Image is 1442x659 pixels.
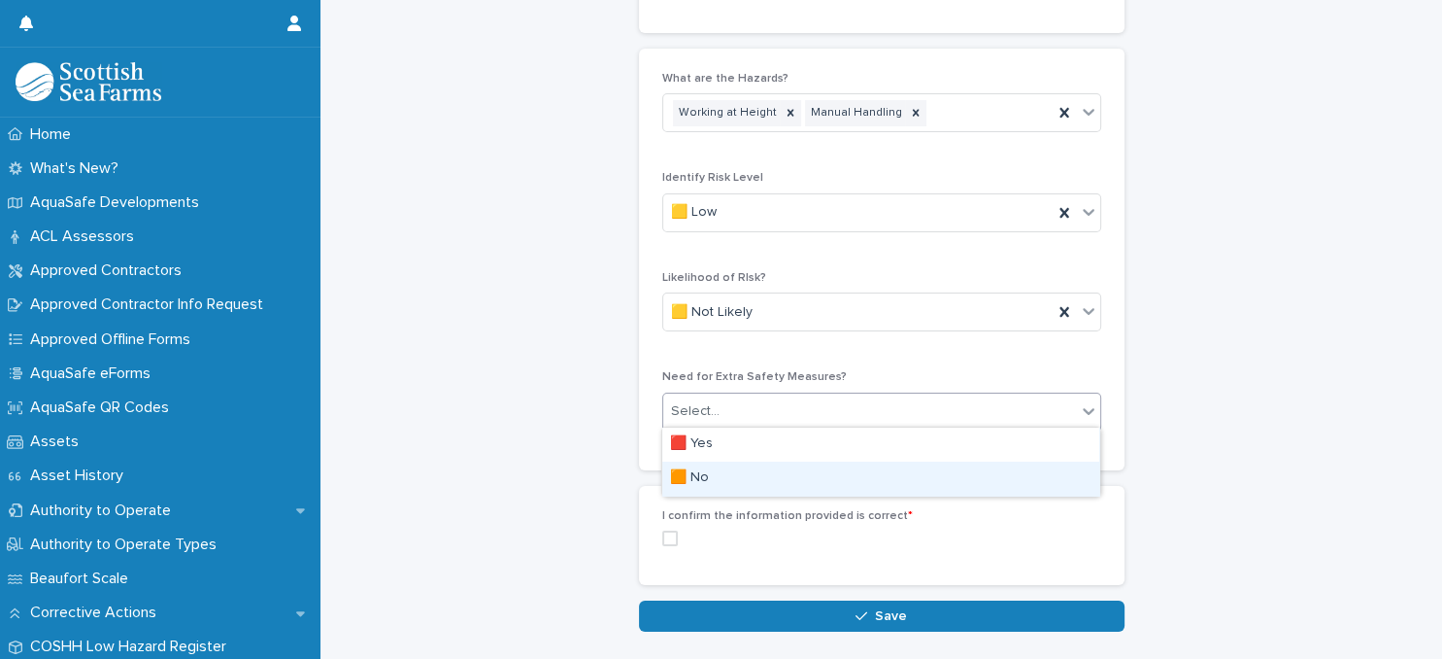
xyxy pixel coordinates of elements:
[671,302,753,323] span: 🟨 Not Likely
[22,570,144,588] p: Beaufort Scale
[22,433,94,451] p: Assets
[22,604,172,622] p: Corrective Actions
[22,227,150,246] p: ACL Assessors
[662,428,1099,462] div: 🟥 Yes
[671,202,717,223] span: 🟨 Low
[662,272,766,284] span: Likelihood of RIsk?
[22,638,242,656] p: COSHH Low Hazard Register
[662,371,847,383] span: Need for Extra Safety Measures?
[16,62,161,101] img: bPIBxiqnSb2ggTQWdOVV
[662,510,913,522] span: I confirm the information provided is correct
[673,100,780,126] div: Working at Height
[22,159,134,178] p: What's New?
[875,609,907,623] span: Save
[639,601,1124,632] button: Save
[22,502,186,520] p: Authority to Operate
[22,295,279,314] p: Approved Contractor Info Request
[22,364,166,383] p: AquaSafe eForms
[22,193,215,212] p: AquaSafe Developments
[22,330,206,349] p: Approved Offline Forms
[22,536,232,554] p: Authority to Operate Types
[22,261,197,280] p: Approved Contractors
[662,172,763,184] span: Identify Risk Level
[22,467,139,485] p: Asset History
[662,73,788,85] span: What are the Hazards?
[805,100,905,126] div: Manual Handling
[662,462,1099,496] div: 🟧 No
[22,399,184,417] p: AquaSafe QR Codes
[671,401,720,422] div: Select...
[22,125,86,144] p: Home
